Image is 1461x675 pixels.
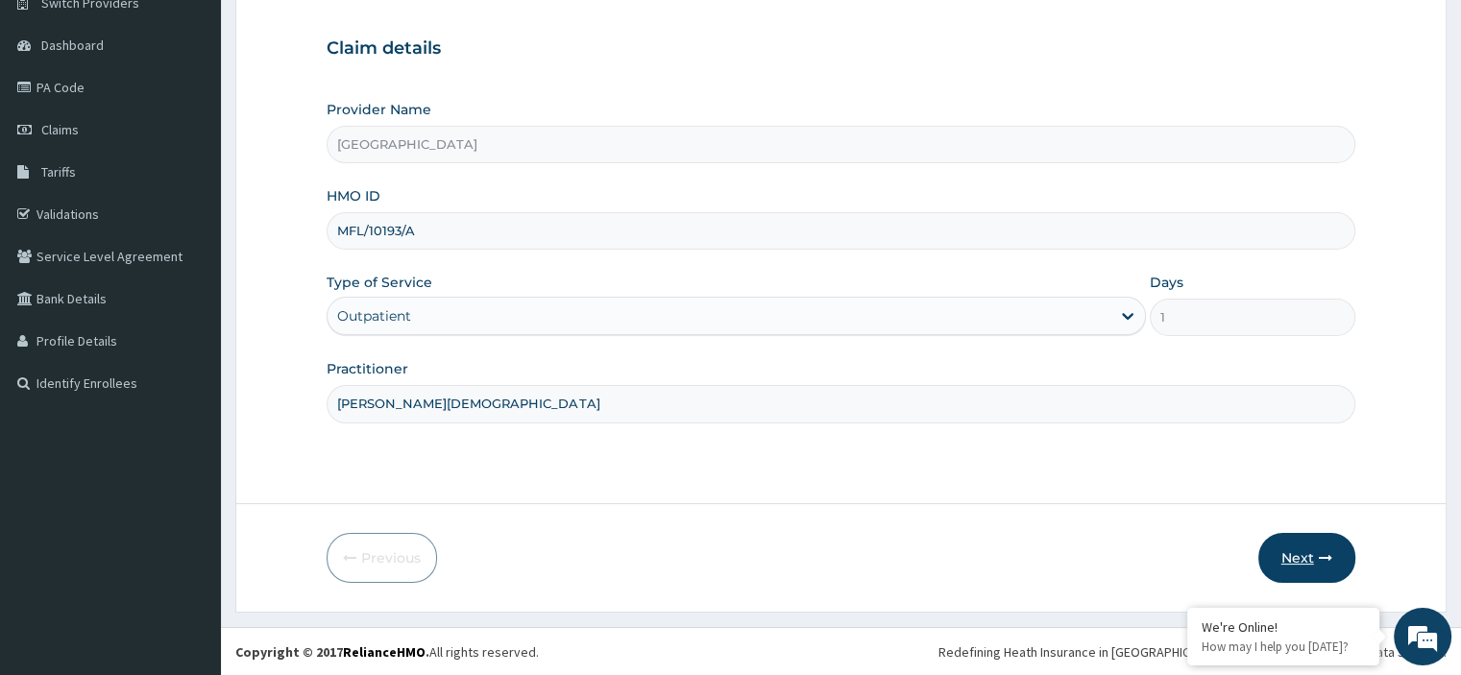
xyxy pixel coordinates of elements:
[1150,273,1183,292] label: Days
[10,462,366,529] textarea: Type your message and hit 'Enter'
[337,306,411,325] div: Outpatient
[327,100,431,119] label: Provider Name
[100,108,323,133] div: Chat with us now
[327,186,380,205] label: HMO ID
[41,163,76,181] span: Tariffs
[1202,618,1365,636] div: We're Online!
[41,36,104,54] span: Dashboard
[1258,533,1355,583] button: Next
[327,212,1354,250] input: Enter HMO ID
[315,10,361,56] div: Minimize live chat window
[41,121,79,138] span: Claims
[343,643,426,661] a: RelianceHMO
[111,210,265,404] span: We're online!
[327,385,1354,422] input: Enter Name
[327,38,1354,60] h3: Claim details
[1202,639,1365,655] p: How may I help you today?
[327,273,432,292] label: Type of Service
[938,642,1447,662] div: Redefining Heath Insurance in [GEOGRAPHIC_DATA] using Telemedicine and Data Science!
[327,533,437,583] button: Previous
[36,96,78,144] img: d_794563401_company_1708531726252_794563401
[327,359,408,378] label: Practitioner
[235,643,429,661] strong: Copyright © 2017 .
